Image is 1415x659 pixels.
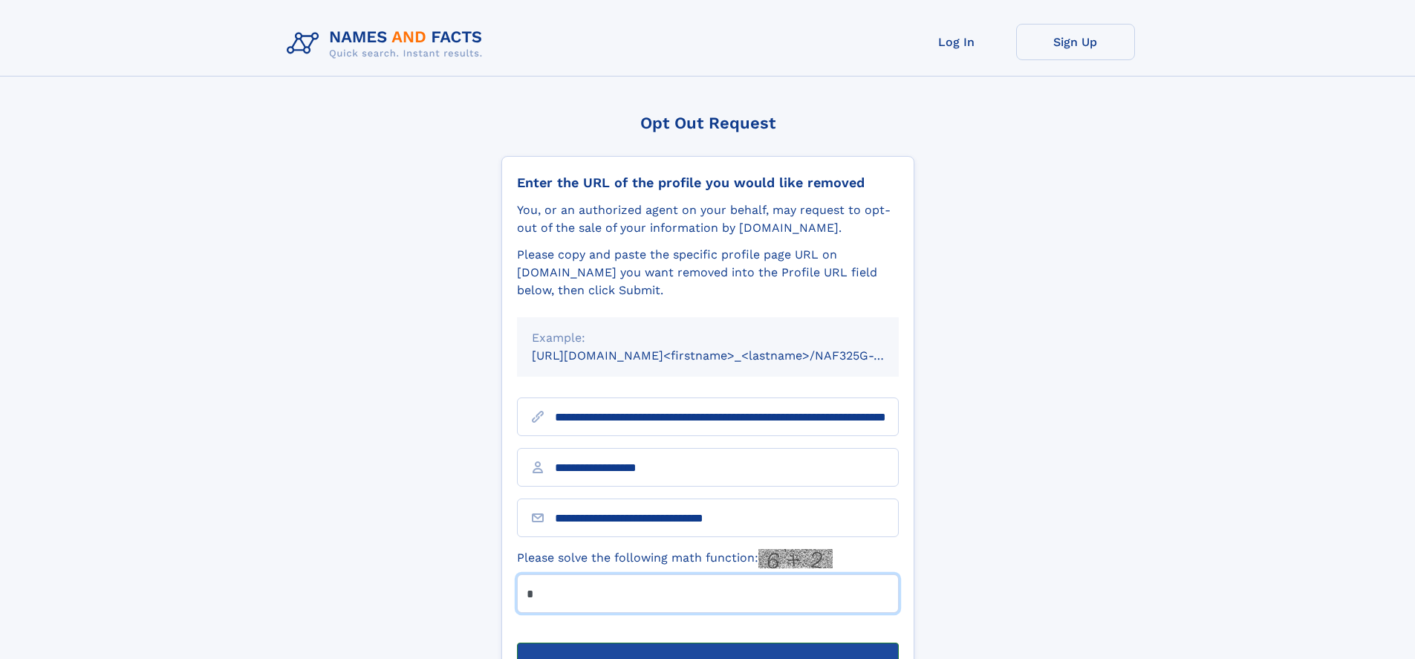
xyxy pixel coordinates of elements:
[532,348,927,363] small: [URL][DOMAIN_NAME]<firstname>_<lastname>/NAF325G-xxxxxxxx
[897,24,1016,60] a: Log In
[1016,24,1135,60] a: Sign Up
[517,201,899,237] div: You, or an authorized agent on your behalf, may request to opt-out of the sale of your informatio...
[501,114,914,132] div: Opt Out Request
[281,24,495,64] img: Logo Names and Facts
[517,175,899,191] div: Enter the URL of the profile you would like removed
[517,246,899,299] div: Please copy and paste the specific profile page URL on [DOMAIN_NAME] you want removed into the Pr...
[517,549,833,568] label: Please solve the following math function:
[532,329,884,347] div: Example:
